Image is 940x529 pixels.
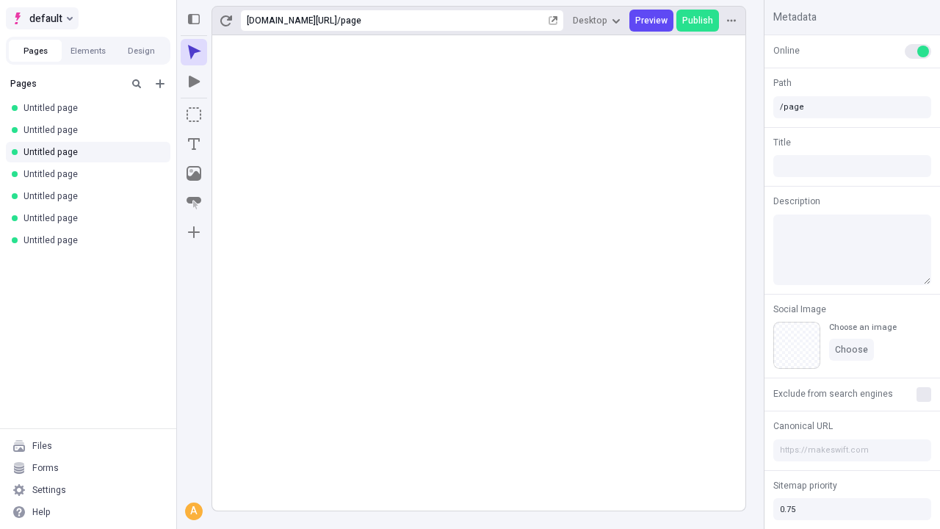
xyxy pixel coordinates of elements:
[337,15,341,26] div: /
[773,479,837,492] span: Sitemap priority
[32,484,66,496] div: Settings
[6,7,79,29] button: Select site
[835,344,868,356] span: Choose
[773,44,800,57] span: Online
[773,136,791,149] span: Title
[573,15,607,26] span: Desktop
[23,212,159,224] div: Untitled page
[682,15,713,26] span: Publish
[29,10,62,27] span: default
[62,40,115,62] button: Elements
[567,10,626,32] button: Desktop
[773,387,893,400] span: Exclude from search engines
[773,420,833,433] span: Canonical URL
[181,131,207,157] button: Text
[9,40,62,62] button: Pages
[635,15,668,26] span: Preview
[773,439,931,461] input: https://makeswift.com
[23,102,159,114] div: Untitled page
[23,124,159,136] div: Untitled page
[32,462,59,474] div: Forms
[23,190,159,202] div: Untitled page
[151,75,169,93] button: Add new
[829,339,874,361] button: Choose
[23,234,159,246] div: Untitled page
[341,15,546,26] div: page
[773,195,820,208] span: Description
[181,101,207,128] button: Box
[32,440,52,452] div: Files
[676,10,719,32] button: Publish
[115,40,167,62] button: Design
[247,15,337,26] div: [URL][DOMAIN_NAME]
[181,190,207,216] button: Button
[829,322,897,333] div: Choose an image
[187,504,201,519] div: A
[32,506,51,518] div: Help
[23,168,159,180] div: Untitled page
[629,10,673,32] button: Preview
[773,303,826,316] span: Social Image
[23,146,159,158] div: Untitled page
[10,78,122,90] div: Pages
[773,76,792,90] span: Path
[181,160,207,187] button: Image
